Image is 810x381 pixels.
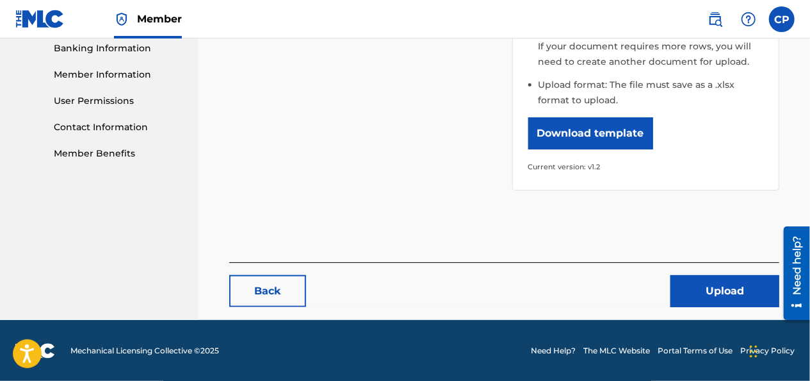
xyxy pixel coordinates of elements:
a: Public Search [702,6,728,32]
div: User Menu [769,6,795,32]
span: Mechanical Licensing Collective © 2025 [70,345,219,357]
button: Download template [528,117,653,149]
img: MLC Logo [15,10,65,28]
iframe: Chat Widget [746,319,810,381]
span: Member [137,12,182,26]
a: Privacy Policy [740,345,795,357]
a: Back [229,275,306,307]
iframe: Resource Center [774,222,810,325]
img: search [708,12,723,27]
a: Need Help? [531,345,576,357]
a: Portal Terms of Use [658,345,733,357]
button: Upload [670,275,779,307]
a: Contact Information [54,121,183,134]
a: User Permissions [54,94,183,108]
a: Member Information [54,68,183,81]
img: Top Rightsholder [114,12,129,27]
p: Current version: v1.2 [528,159,764,174]
a: Banking Information [54,42,183,55]
img: help [741,12,756,27]
a: The MLC Website [583,345,650,357]
a: Member Benefits [54,147,183,160]
li: Size: There is a maximum of 300 rows for upload. If your document requires more rows, you will ne... [539,23,764,77]
img: logo [15,343,55,359]
div: Help [736,6,761,32]
div: Drag [750,332,757,371]
li: Upload format: The file must save as a .xlsx format to upload. [539,77,764,108]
